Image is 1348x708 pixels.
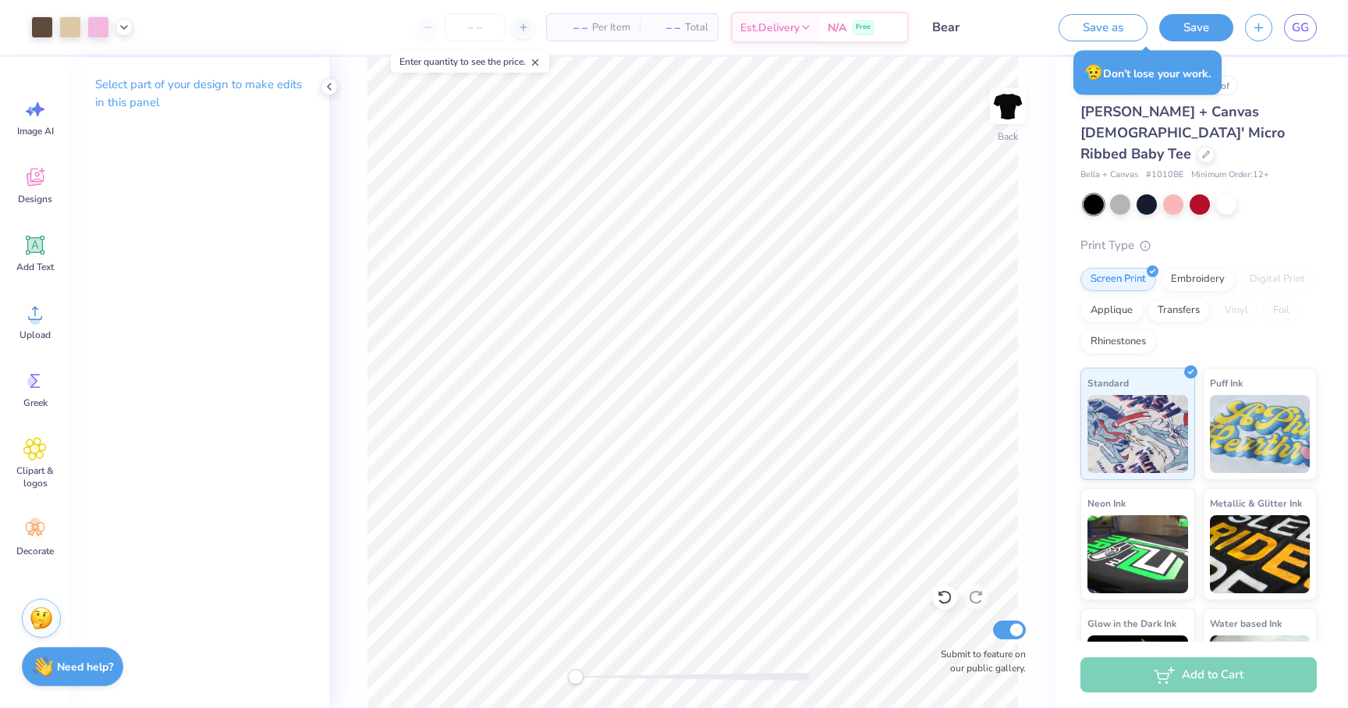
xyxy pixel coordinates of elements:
[1210,375,1243,391] span: Puff Ink
[1215,299,1258,322] div: Vinyl
[1210,615,1282,632] span: Water based Ink
[1087,515,1188,593] img: Neon Ink
[445,13,505,41] input: – –
[921,12,1035,43] input: Untitled Design
[1084,62,1103,83] span: 😥
[740,20,800,36] span: Est. Delivery
[998,130,1018,144] div: Back
[1210,495,1302,511] span: Metallic & Glitter Ink
[649,20,680,36] span: – –
[1210,515,1311,593] img: Metallic & Glitter Ink
[1080,237,1317,254] div: Print Type
[95,76,304,112] p: Select part of your design to make edits in this panel
[1073,51,1222,95] div: Don’t lose your work.
[18,193,52,205] span: Designs
[391,51,549,73] div: Enter quantity to see the price.
[16,545,54,557] span: Decorate
[57,660,113,674] strong: Need help?
[1087,615,1176,632] span: Glow in the Dark Ink
[568,669,584,685] div: Accessibility label
[856,22,871,33] span: Free
[1263,299,1300,322] div: Foil
[1080,299,1143,322] div: Applique
[1087,395,1188,473] img: Standard
[16,261,54,273] span: Add Text
[9,464,61,489] span: Clipart & logos
[1087,495,1126,511] span: Neon Ink
[1161,268,1235,291] div: Embroidery
[1080,102,1285,163] span: [PERSON_NAME] + Canvas [DEMOGRAPHIC_DATA]' Micro Ribbed Baby Tee
[1087,375,1129,391] span: Standard
[23,397,48,409] span: Greek
[1080,268,1156,291] div: Screen Print
[592,20,630,36] span: Per Item
[1148,299,1210,322] div: Transfers
[1159,14,1233,41] button: Save
[992,91,1023,122] img: Back
[932,647,1026,675] label: Submit to feature on our public gallery.
[1059,14,1148,41] button: Save as
[1146,169,1183,182] span: # 1010BE
[1080,169,1138,182] span: Bella + Canvas
[1210,395,1311,473] img: Puff Ink
[17,125,54,137] span: Image AI
[20,329,51,341] span: Upload
[556,20,587,36] span: – –
[685,20,708,36] span: Total
[828,20,846,36] span: N/A
[1191,169,1269,182] span: Minimum Order: 12 +
[1080,330,1156,354] div: Rhinestones
[1284,14,1317,41] a: GG
[1292,19,1309,37] span: GG
[1240,268,1315,291] div: Digital Print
